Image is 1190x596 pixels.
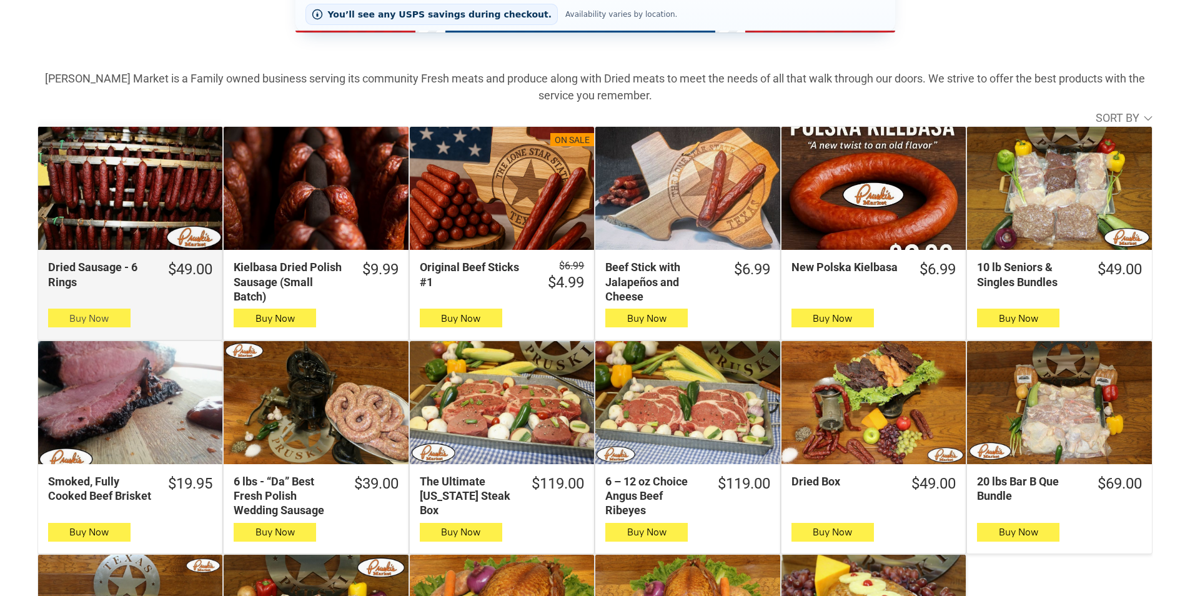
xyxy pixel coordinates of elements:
[410,474,594,518] a: $119.00The Ultimate [US_STATE] Steak Box
[38,260,222,289] a: $49.00Dried Sausage - 6 Rings
[999,526,1038,538] span: Buy Now
[605,523,688,542] button: Buy Now
[977,474,1081,504] div: 20 lbs Bar B Que Bundle
[781,127,966,250] a: New Polska Kielbasa
[781,474,966,494] a: $49.00Dried Box
[595,341,780,464] a: 6 – 12 oz Choice Angus Beef Ribeyes
[977,260,1081,289] div: 10 lb Seniors & Singles Bundles
[627,526,667,538] span: Buy Now
[38,127,222,250] a: Dried Sausage - 6 Rings
[69,526,109,538] span: Buy Now
[627,312,667,324] span: Buy Now
[977,309,1059,327] button: Buy Now
[441,526,480,538] span: Buy Now
[791,474,895,489] div: Dried Box
[168,474,212,494] div: $19.95
[791,309,874,327] button: Buy Now
[69,312,109,324] span: Buy Now
[234,523,316,542] button: Buy Now
[224,474,408,518] a: $39.006 lbs - “Da” Best Fresh Polish Wedding Sausage
[328,9,552,19] span: You’ll see any USPS savings during checkout.
[48,309,131,327] button: Buy Now
[999,312,1038,324] span: Buy Now
[920,260,956,279] div: $6.99
[410,127,594,250] a: On SaleOriginal Beef Sticks #1
[45,72,1145,102] strong: [PERSON_NAME] Market is a Family owned business serving its community Fresh meats and produce alo...
[410,341,594,464] a: The Ultimate Texas Steak Box
[595,127,780,250] a: Beef Stick with Jalapeños and Cheese
[48,474,152,504] div: Smoked, Fully Cooked Beef Brisket
[595,260,780,304] a: $6.99Beef Stick with Jalapeños and Cheese
[563,10,680,19] span: Availability varies by location.
[781,341,966,464] a: Dried Box
[605,260,717,304] div: Beef Stick with Jalapeños and Cheese
[48,523,131,542] button: Buy Now
[781,260,966,279] a: $6.99New Polska Kielbasa
[911,474,956,494] div: $49.00
[595,474,780,518] a: $119.006 – 12 oz Choice Angus Beef Ribeyes
[224,260,408,304] a: $9.99Kielbasa Dried Polish Sausage (Small Batch)
[420,523,502,542] button: Buy Now
[420,260,532,289] div: Original Beef Sticks #1
[532,474,584,494] div: $119.00
[354,474,399,494] div: $39.00
[224,127,408,250] a: Kielbasa Dried Polish Sausage (Small Batch)
[813,312,852,324] span: Buy Now
[1098,260,1142,279] div: $49.00
[255,312,295,324] span: Buy Now
[410,260,594,292] a: $6.99 $4.99Original Beef Sticks #1
[441,312,480,324] span: Buy Now
[967,341,1151,464] a: 20 lbs Bar B Que Bundle
[38,474,222,504] a: $19.95Smoked, Fully Cooked Beef Brisket
[234,260,345,304] div: Kielbasa Dried Polish Sausage (Small Batch)
[234,309,316,327] button: Buy Now
[255,526,295,538] span: Buy Now
[605,474,701,518] div: 6 – 12 oz Choice Angus Beef Ribeyes
[224,341,408,464] a: 6 lbs - “Da” Best Fresh Polish Wedding Sausage
[718,474,770,494] div: $119.00
[967,474,1151,504] a: $69.0020 lbs Bar B Que Bundle
[734,260,770,279] div: $6.99
[791,523,874,542] button: Buy Now
[605,309,688,327] button: Buy Now
[1098,474,1142,494] div: $69.00
[791,260,903,274] div: New Polska Kielbasa
[38,341,222,464] a: Smoked, Fully Cooked Beef Brisket
[420,474,515,518] div: The Ultimate [US_STATE] Steak Box
[967,260,1151,289] a: $49.0010 lb Seniors & Singles Bundles
[168,260,212,279] div: $49.00
[555,134,590,147] div: On Sale
[234,474,337,518] div: 6 lbs - “Da” Best Fresh Polish Wedding Sausage
[813,526,852,538] span: Buy Now
[977,523,1059,542] button: Buy Now
[548,273,584,292] div: $4.99
[967,127,1151,250] a: 10 lb Seniors &amp; Singles Bundles
[559,260,584,272] s: $6.99
[420,309,502,327] button: Buy Now
[48,260,152,289] div: Dried Sausage - 6 Rings
[362,260,399,279] div: $9.99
